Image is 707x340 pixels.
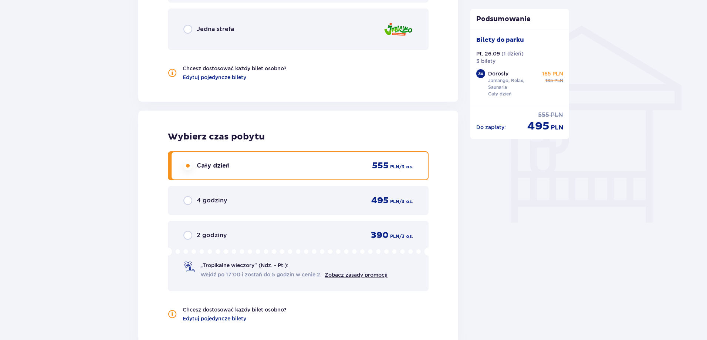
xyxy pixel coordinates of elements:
[390,164,399,170] p: PLN
[551,111,563,119] p: PLN
[197,162,230,170] p: Cały dzień
[538,111,549,119] p: 555
[399,198,413,205] p: / 3 os.
[200,262,288,269] p: „Tropikalne wieczory" (Ndz. - Pt.):
[542,70,563,77] p: 165 PLN
[371,195,389,206] p: 495
[476,57,495,65] p: 3 bilety
[476,36,524,44] p: Bilety do parku
[183,315,246,322] a: Edytuj pojedyncze bilety
[476,124,506,131] p: Do zapłaty :
[470,15,569,24] p: Podsumowanie
[183,306,287,313] p: Chcesz dostosować każdy bilet osobno?
[390,198,399,205] p: PLN
[168,131,429,142] p: Wybierz czas pobytu
[371,230,389,241] p: 390
[325,272,388,278] a: Zobacz zasady promocji
[527,119,549,133] p: 495
[390,233,399,240] p: PLN
[200,271,322,278] span: Wejdź po 17:00 i zostań do 5 godzin w cenie 2.
[545,77,553,84] p: 185
[476,50,500,57] p: Pt. 26.09
[399,233,413,240] p: / 3 os.
[372,160,389,171] p: 555
[197,231,227,239] p: 2 godziny
[183,74,246,81] a: Edytuj pojedyncze bilety
[488,70,508,77] p: Dorosły
[488,91,511,97] p: Cały dzień
[551,124,563,132] p: PLN
[554,77,563,84] p: PLN
[476,69,485,78] div: 3 x
[501,50,524,57] p: ( 1 dzień )
[399,164,413,170] p: / 3 os.
[183,65,287,72] p: Chcesz dostosować każdy bilet osobno?
[383,19,413,40] img: zone logo
[488,77,539,91] p: Jamango, Relax, Saunaria
[197,25,234,33] p: Jedna strefa
[197,196,227,205] p: 4 godziny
